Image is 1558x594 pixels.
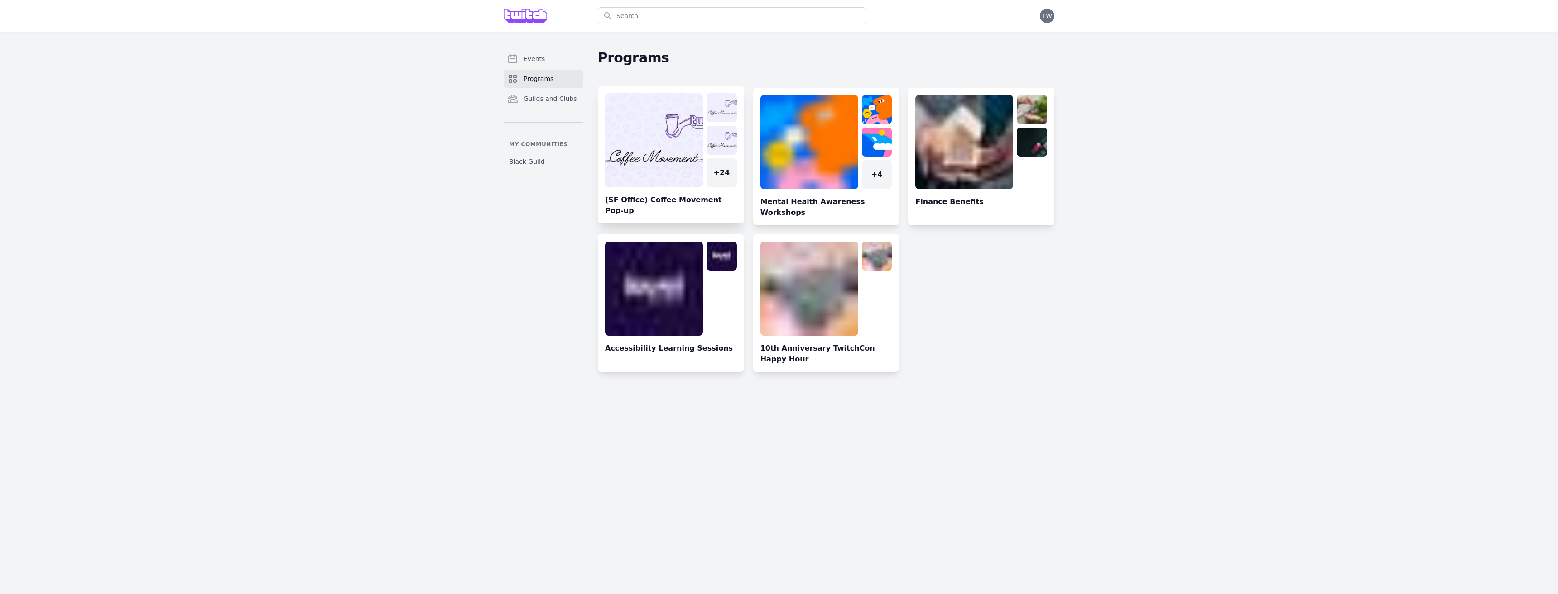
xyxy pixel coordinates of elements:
img: Grove [504,9,547,23]
span: TW [1042,13,1052,19]
span: Black Guild [509,157,545,166]
input: Search [598,7,866,24]
nav: Sidebar [504,50,583,170]
span: Guilds and Clubs [524,94,577,103]
span: Events [524,54,545,63]
a: Black Guild [504,153,583,170]
p: My communities [504,141,583,148]
span: Programs [524,74,553,83]
a: Programs [504,70,583,88]
button: TW [1040,9,1054,23]
h2: Programs [598,50,1054,66]
a: Guilds and Clubs [504,90,583,108]
a: Events [504,50,583,68]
